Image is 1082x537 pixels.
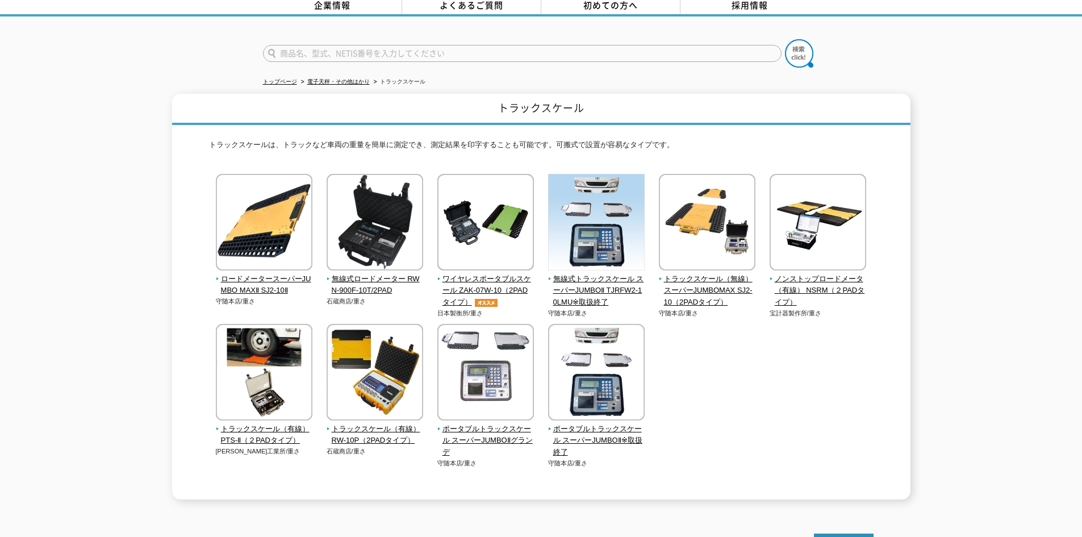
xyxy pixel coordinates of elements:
[209,139,874,157] p: トラックスケールは、トラックなど車両の重量を簡単に測定でき、測定結果を印字することも可能です。可搬式で設置が容易なタイプです。
[437,423,534,459] span: ポータブルトラックスケール スーパーJUMBOⅡグランデ
[327,413,424,447] a: トラックスケール（有線） RW-10P（2PADタイプ）
[216,324,312,423] img: トラックスケール（有線） PTS-Ⅱ（２PADタイプ）
[437,459,534,468] p: 守随本店/重さ
[659,309,756,318] p: 守随本店/重さ
[263,45,782,62] input: 商品名、型式、NETIS番号を入力してください
[307,78,370,85] a: 電子天秤・その他はかり
[437,263,534,309] a: ワイヤレスポータブルスケール ZAK-07W-10（2PADタイプ）オススメ
[216,447,313,456] p: [PERSON_NAME]工業所/重さ
[770,309,867,318] p: 宝計器製作所/重さ
[548,174,645,273] img: 無線式トラックスケール スーパーJUMBOⅡ TJRFW2-10LMU※取扱終了
[437,174,534,273] img: ワイヤレスポータブルスケール ZAK-07W-10（2PADタイプ）
[770,273,867,309] span: ノンストップロードメータ（有線） NSRM（２PADタイプ）
[371,76,425,88] li: トラックスケール
[327,423,424,447] span: トラックスケール（有線） RW-10P（2PADタイプ）
[770,263,867,309] a: ノンストップロードメータ（有線） NSRM（２PADタイプ）
[437,413,534,459] a: ポータブルトラックスケール スーパーJUMBOⅡグランデ
[327,447,424,456] p: 石蔵商店/重さ
[437,273,534,309] span: ワイヤレスポータブルスケール ZAK-07W-10（2PADタイプ）
[263,78,297,85] a: トップページ
[770,174,866,273] img: ノンストップロードメータ（有線） NSRM（２PADタイプ）
[659,174,755,273] img: トラックスケール（無線） スーパーJUMBOMAX SJ2-10（2PADタイプ）
[327,174,423,273] img: 無線式ロードメーター RWN-900F-10T/2PAD
[216,413,313,447] a: トラックスケール（有線） PTS-Ⅱ（２PADタイプ）
[548,273,645,309] span: 無線式トラックスケール スーパーJUMBOⅡ TJRFW2-10LMU※取扱終了
[548,309,645,318] p: 守随本店/重さ
[659,263,756,309] a: トラックスケール（無線） スーパーJUMBOMAX SJ2-10（2PADタイプ）
[172,94,910,125] h1: トラックスケール
[216,174,312,273] img: ロードメータースーパーJUMBO MAXⅡ SJ2-10Ⅱ
[437,309,534,318] p: 日本製衡所/重さ
[548,459,645,468] p: 守随本店/重さ
[548,263,645,309] a: 無線式トラックスケール スーパーJUMBOⅡ TJRFW2-10LMU※取扱終了
[327,263,424,297] a: 無線式ロードメーター RWN-900F-10T/2PAD
[659,273,756,309] span: トラックスケール（無線） スーパーJUMBOMAX SJ2-10（2PADタイプ）
[785,39,813,68] img: btn_search.png
[472,299,500,307] img: オススメ
[216,297,313,306] p: 守随本店/重さ
[548,324,645,423] img: ポータブルトラックスケール スーパーJUMBOⅡ※取扱終了
[216,423,313,447] span: トラックスケール（有線） PTS-Ⅱ（２PADタイプ）
[216,273,313,297] span: ロードメータースーパーJUMBO MAXⅡ SJ2-10Ⅱ
[327,273,424,297] span: 無線式ロードメーター RWN-900F-10T/2PAD
[548,423,645,459] span: ポータブルトラックスケール スーパーJUMBOⅡ※取扱終了
[548,413,645,459] a: ポータブルトラックスケール スーパーJUMBOⅡ※取扱終了
[327,297,424,306] p: 石蔵商店/重さ
[437,324,534,423] img: ポータブルトラックスケール スーパーJUMBOⅡグランデ
[327,324,423,423] img: トラックスケール（有線） RW-10P（2PADタイプ）
[216,263,313,297] a: ロードメータースーパーJUMBO MAXⅡ SJ2-10Ⅱ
